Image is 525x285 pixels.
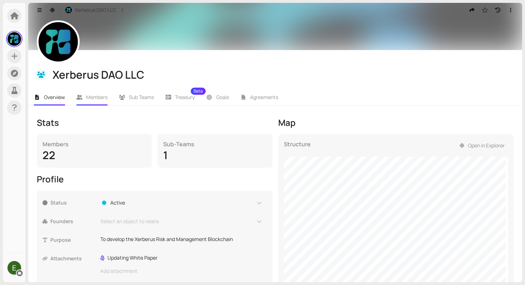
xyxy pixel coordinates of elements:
[100,235,262,243] p: To develop the Xerberus Risk and Management Blockchain
[456,140,508,151] button: Open in Explorer
[278,117,514,128] div: Map
[61,4,120,16] button: Xerberus DAO LLC
[468,142,505,149] span: Open in Explorer
[50,217,96,225] span: Founders
[216,94,229,100] span: Goals
[50,255,96,262] span: Attachments
[129,94,154,100] span: Sub Teams
[39,22,78,62] img: HqdzPpp0Ak.jpeg
[52,68,512,82] div: Xerberus DAO LLC
[110,199,125,207] span: Active
[163,140,267,148] div: Sub-Teams
[7,32,21,46] img: gQX6TtSrwZ.jpeg
[37,117,272,128] div: Stats
[42,148,146,162] div: 22
[44,94,65,100] span: Overview
[284,140,311,157] div: Structure
[65,7,72,13] img: HgCiZ4BMi_.jpeg
[163,148,267,162] div: 1
[37,173,272,185] div: Profile
[250,94,278,100] span: Agreements
[86,94,107,100] span: Members
[75,6,116,14] span: Xerberus DAO LLC
[96,265,267,277] div: Add attachment
[100,254,157,262] a: Updating White Paper
[175,95,195,100] span: Treasury
[50,199,96,207] span: Status
[42,140,146,148] div: Members
[107,254,157,262] div: Updating White Paper
[50,236,96,244] span: Purpose
[191,88,206,95] sup: Beta
[7,261,21,275] img: ACg8ocJiNtrj-q3oAs-KiQUokqI3IJKgX5M3z0g1j3yMiQWdKhkXpQ=s500
[98,217,159,225] span: Select an object to relate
